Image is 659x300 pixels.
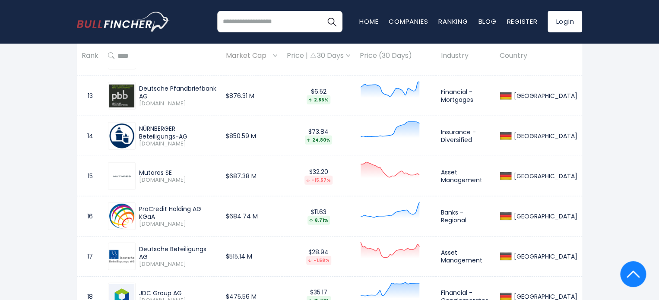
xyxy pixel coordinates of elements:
div: Deutsche Pfandbriefbank AG [139,85,216,100]
span: Market Cap [226,49,271,63]
div: [GEOGRAPHIC_DATA] [512,132,577,140]
td: Banks - Regional [436,196,495,237]
td: 17 [77,237,103,277]
a: Login [548,11,582,32]
th: Country [495,43,582,69]
img: NBG6.DE.png [109,123,134,148]
td: Asset Management [436,156,495,196]
img: DBAN.DE.png [109,250,134,263]
td: 16 [77,196,103,237]
div: Deutsche Beteiligungs AG [139,245,216,261]
td: 15 [77,156,103,196]
td: $687.38 M [221,156,282,196]
span: [DOMAIN_NAME] [139,221,216,228]
img: PCZ.DE.png [109,204,134,229]
img: bullfincher logo [77,12,170,32]
span: [DOMAIN_NAME] [139,100,216,107]
div: [GEOGRAPHIC_DATA] [512,172,577,180]
div: $32.20 [287,168,350,185]
div: [GEOGRAPHIC_DATA] [512,253,577,260]
span: [DOMAIN_NAME] [139,261,216,268]
th: Industry [436,43,495,69]
div: [GEOGRAPHIC_DATA] [512,212,577,220]
a: Home [359,17,378,26]
div: [GEOGRAPHIC_DATA] [512,92,577,100]
div: $28.94 [287,248,350,265]
span: [DOMAIN_NAME] [139,177,216,184]
td: Financial - Mortgages [436,76,495,116]
img: PBB.DE.png [109,85,134,107]
th: Rank [77,43,103,69]
div: 2.85% [307,95,330,104]
div: NÜRNBERGER Beteiligungs-AG [139,125,216,140]
div: -1.58% [306,256,331,265]
td: $876.31 M [221,76,282,116]
a: Go to homepage [77,12,170,32]
img: MUX.DE.png [109,174,134,179]
div: $11.63 [287,208,350,225]
td: $684.74 M [221,196,282,237]
td: $515.14 M [221,237,282,277]
a: Blog [478,17,496,26]
span: [DOMAIN_NAME] [139,140,216,148]
div: ProCredit Holding AG KGaA [139,205,216,221]
a: Register [507,17,537,26]
button: Search [321,11,342,32]
th: Price (30 Days) [355,43,436,69]
div: Price | 30 Days [287,51,350,60]
div: $73.84 [287,128,350,145]
div: 8.71% [307,216,330,225]
div: JDC Group AG [139,289,216,297]
div: -15.57% [304,176,333,185]
div: Mutares SE [139,169,216,177]
div: $6.52 [287,88,350,104]
a: Companies [389,17,428,26]
td: $850.59 M [221,116,282,156]
td: 13 [77,76,103,116]
td: Asset Management [436,237,495,277]
div: 24.80% [305,136,332,145]
a: Ranking [438,17,468,26]
td: Insurance - Diversified [436,116,495,156]
td: 14 [77,116,103,156]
